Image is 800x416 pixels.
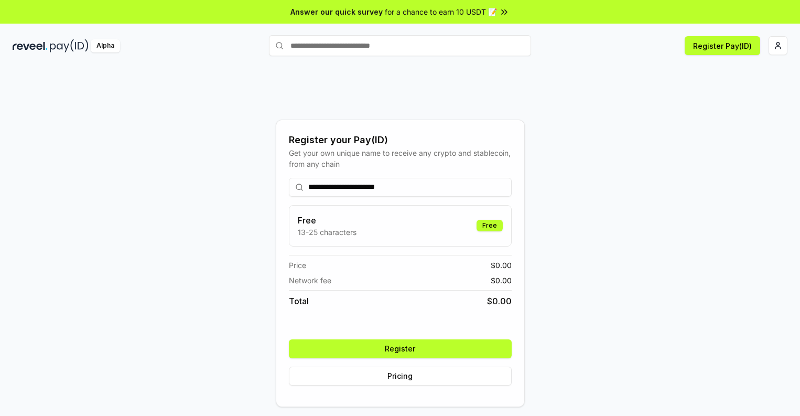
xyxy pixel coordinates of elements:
[91,39,120,52] div: Alpha
[298,214,356,227] h3: Free
[385,6,497,17] span: for a chance to earn 10 USDT 📝
[13,39,48,52] img: reveel_dark
[491,275,512,286] span: $ 0.00
[298,227,356,238] p: 13-25 characters
[289,275,331,286] span: Network fee
[289,260,306,271] span: Price
[289,367,512,386] button: Pricing
[491,260,512,271] span: $ 0.00
[289,133,512,147] div: Register your Pay(ID)
[290,6,383,17] span: Answer our quick survey
[487,295,512,307] span: $ 0.00
[289,295,309,307] span: Total
[289,339,512,358] button: Register
[289,147,512,169] div: Get your own unique name to receive any crypto and stablecoin, from any chain
[477,220,503,231] div: Free
[50,39,89,52] img: pay_id
[685,36,760,55] button: Register Pay(ID)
